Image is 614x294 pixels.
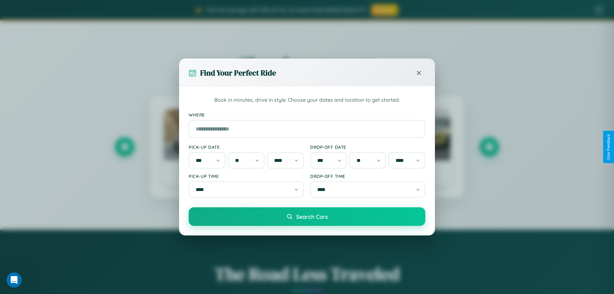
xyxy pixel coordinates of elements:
button: Search Cars [189,207,425,226]
label: Pick-up Time [189,173,304,179]
h3: Find Your Perfect Ride [200,68,276,78]
label: Pick-up Date [189,144,304,150]
label: Drop-off Date [310,144,425,150]
label: Drop-off Time [310,173,425,179]
p: Book in minutes, drive in style. Choose your dates and location to get started. [189,96,425,104]
span: Search Cars [296,213,328,220]
label: Where [189,112,425,117]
